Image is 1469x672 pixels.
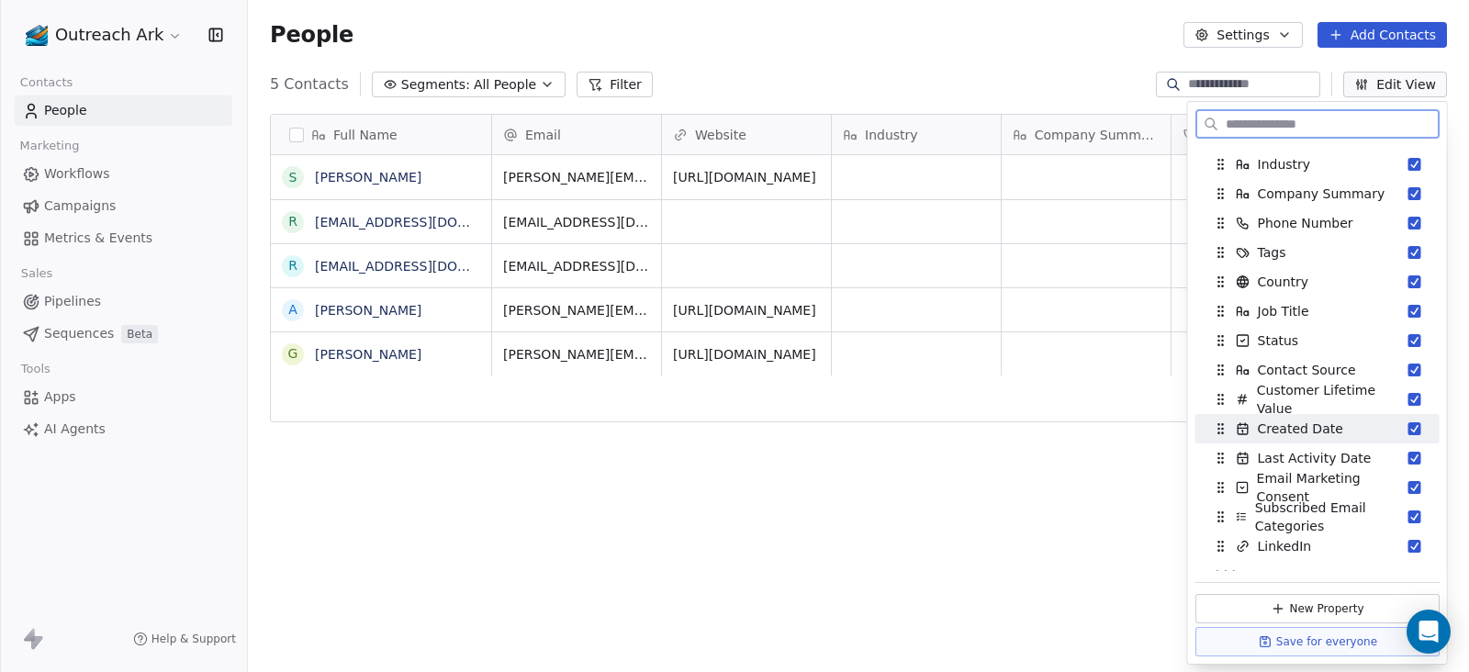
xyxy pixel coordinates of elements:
[1258,243,1286,262] span: Tags
[44,164,110,184] span: Workflows
[1258,537,1312,555] span: LinkedIn
[1195,179,1440,208] div: Company Summary
[1195,443,1440,473] div: Last Activity Date
[1407,610,1451,654] div: Open Intercom Messenger
[15,319,232,349] a: SequencesBeta
[1195,297,1440,326] div: Job Title
[1258,331,1299,350] span: Status
[315,215,540,230] a: [EMAIL_ADDRESS][DOMAIN_NAME]
[503,213,650,231] span: [EMAIL_ADDRESS][DOMAIN_NAME]
[1195,355,1440,385] div: Contact Source
[1258,302,1309,320] span: Job Title
[1195,238,1440,267] div: Tags
[288,256,297,275] div: r
[133,632,236,646] a: Help & Support
[288,344,298,364] div: G
[1258,273,1309,291] span: Country
[1195,532,1440,561] div: LinkedIn
[832,115,1001,154] div: Industry
[1183,22,1302,48] button: Settings
[315,259,540,274] a: [EMAIL_ADDRESS][DOMAIN_NAME]
[315,170,421,185] a: [PERSON_NAME]
[1195,150,1440,179] div: Industry
[503,168,650,186] span: [PERSON_NAME][EMAIL_ADDRESS][DOMAIN_NAME]
[673,347,816,362] a: [URL][DOMAIN_NAME]
[401,75,470,95] span: Segments:
[333,126,398,144] span: Full Name
[15,191,232,221] a: Campaigns
[474,75,536,95] span: All People
[1172,115,1340,154] div: Phone Number
[15,223,232,253] a: Metrics & Events
[1258,361,1356,379] span: Contact Source
[271,115,491,154] div: Full Name
[288,212,297,231] div: r
[44,387,76,407] span: Apps
[503,301,650,319] span: [PERSON_NAME][EMAIL_ADDRESS][DOMAIN_NAME]
[12,69,81,96] span: Contacts
[271,155,492,662] div: grid
[1195,267,1440,297] div: Country
[1195,473,1440,502] div: Email Marketing Consent
[673,170,816,185] a: [URL][DOMAIN_NAME]
[1318,22,1447,48] button: Add Contacts
[1257,469,1408,506] span: Email Marketing Consent
[1258,155,1311,174] span: Industry
[1343,72,1447,97] button: Edit View
[44,196,116,216] span: Campaigns
[315,303,421,318] a: [PERSON_NAME]
[15,159,232,189] a: Workflows
[13,260,61,287] span: Sales
[12,132,87,160] span: Marketing
[121,325,158,343] span: Beta
[577,72,653,97] button: Filter
[1258,214,1353,232] span: Phone Number
[503,345,650,364] span: [PERSON_NAME][EMAIL_ADDRESS][DOMAIN_NAME]
[673,303,816,318] a: [URL][DOMAIN_NAME]
[15,382,232,412] a: Apps
[1002,115,1171,154] div: Company Summary
[525,126,561,144] span: Email
[1195,326,1440,355] div: Status
[1258,449,1372,467] span: Last Activity Date
[1195,208,1440,238] div: Phone Number
[1195,385,1440,414] div: Customer Lifetime Value
[270,21,353,49] span: People
[1206,566,1429,585] div: Hidden
[1257,381,1408,418] span: Customer Lifetime Value
[1195,414,1440,443] div: Created Date
[44,420,106,439] span: AI Agents
[695,126,746,144] span: Website
[289,168,297,187] div: S
[1195,627,1440,656] button: Save for everyone
[15,286,232,317] a: Pipelines
[1035,126,1160,144] span: Company Summary
[44,292,101,311] span: Pipelines
[270,73,349,95] span: 5 Contacts
[492,115,661,154] div: Email
[1255,498,1408,535] span: Subscribed Email Categories
[1258,420,1343,438] span: Created Date
[44,324,114,343] span: Sequences
[55,23,163,47] span: Outreach Ark
[1195,502,1440,532] div: Subscribed Email Categories
[662,115,831,154] div: Website
[22,19,186,50] button: Outreach Ark
[288,300,297,319] div: A
[13,355,58,383] span: Tools
[44,101,87,120] span: People
[503,257,650,275] span: [EMAIL_ADDRESS][DOMAIN_NAME]
[15,95,232,126] a: People
[865,126,918,144] span: Industry
[26,24,48,46] img: Outreach_Ark_Favicon.png
[44,229,152,248] span: Metrics & Events
[315,347,421,362] a: [PERSON_NAME]
[1258,185,1385,203] span: Company Summary
[151,632,236,646] span: Help & Support
[15,414,232,444] a: AI Agents
[1195,594,1440,623] button: New Property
